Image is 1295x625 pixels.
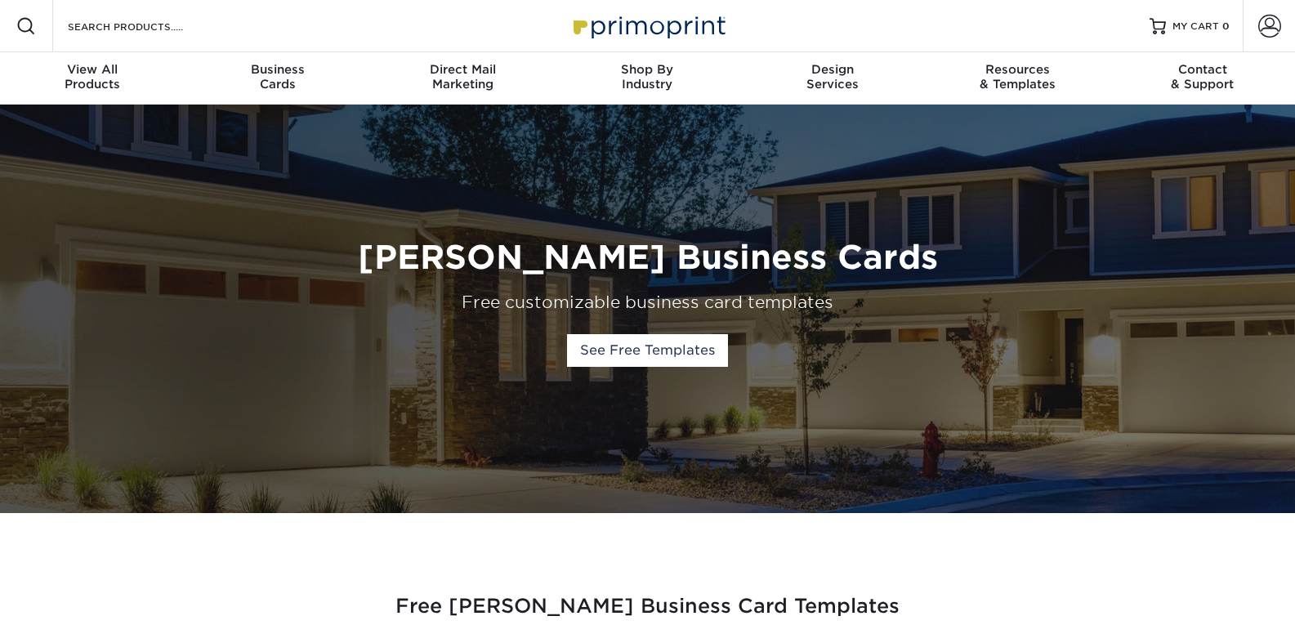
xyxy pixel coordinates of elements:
[164,238,1132,277] h1: [PERSON_NAME] Business Cards
[1172,20,1219,33] span: MY CART
[185,62,369,77] span: Business
[555,62,739,77] span: Shop By
[370,62,555,77] span: Direct Mail
[555,52,739,105] a: Shop ByIndustry
[185,52,369,105] a: BusinessCards
[164,290,1132,315] div: Free customizable business card templates
[170,592,1126,621] h2: Free [PERSON_NAME] Business Card Templates
[555,62,739,92] div: Industry
[1222,20,1230,32] span: 0
[185,62,369,92] div: Cards
[740,52,925,105] a: DesignServices
[1110,62,1295,92] div: & Support
[925,62,1110,92] div: & Templates
[740,62,925,77] span: Design
[925,52,1110,105] a: Resources& Templates
[925,62,1110,77] span: Resources
[66,16,226,36] input: SEARCH PRODUCTS.....
[1110,62,1295,77] span: Contact
[566,8,730,43] img: Primoprint
[370,52,555,105] a: Direct MailMarketing
[740,62,925,92] div: Services
[1110,52,1295,105] a: Contact& Support
[370,62,555,92] div: Marketing
[567,334,728,367] a: See Free Templates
